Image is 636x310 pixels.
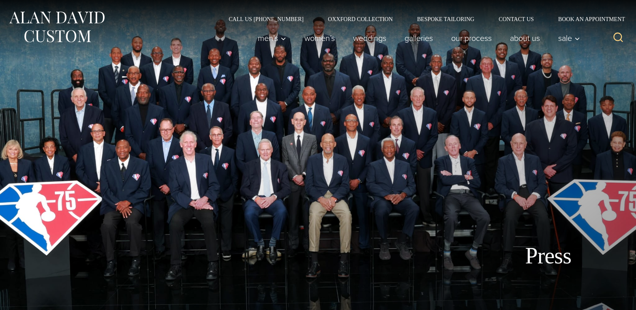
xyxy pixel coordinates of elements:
[258,34,286,42] span: Men’s
[558,34,580,42] span: Sale
[249,30,585,46] nav: Primary Navigation
[216,16,316,22] a: Call Us [PHONE_NUMBER]
[546,16,628,22] a: Book an Appointment
[442,30,501,46] a: Our Process
[296,30,344,46] a: Women’s
[608,28,628,48] button: View Search Form
[396,30,442,46] a: Galleries
[8,9,105,45] img: Alan David Custom
[344,30,396,46] a: weddings
[486,16,546,22] a: Contact Us
[316,16,405,22] a: Oxxford Collection
[216,16,628,22] nav: Secondary Navigation
[405,16,486,22] a: Bespoke Tailoring
[525,242,571,269] h1: Press
[501,30,549,46] a: About Us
